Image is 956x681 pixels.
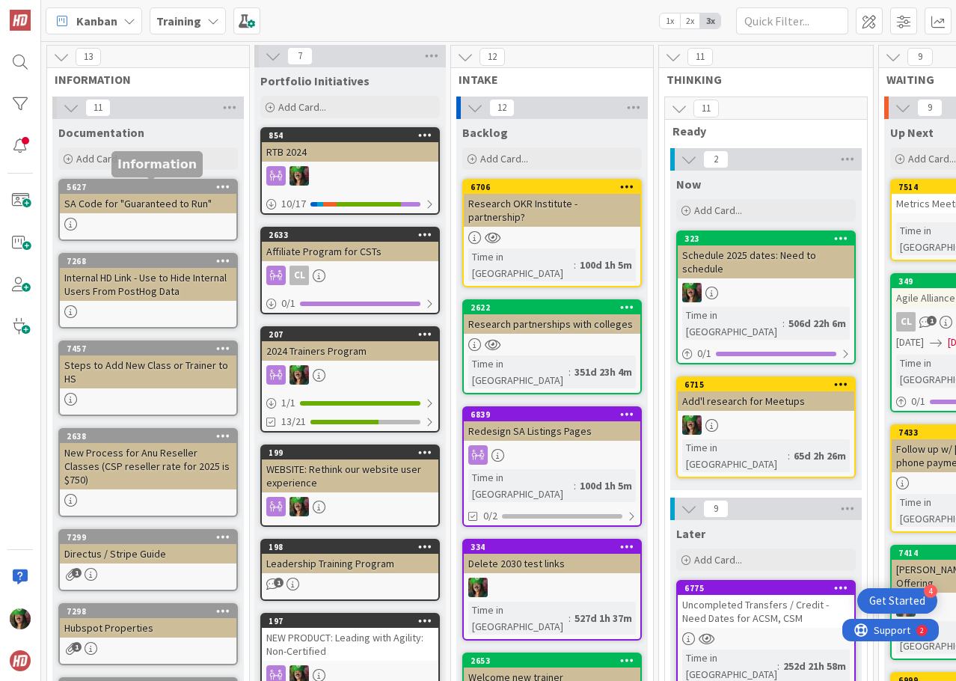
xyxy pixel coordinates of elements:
div: 207 [269,329,438,340]
img: SL [10,608,31,629]
div: 5627 [60,180,236,194]
div: WEBSITE: Rethink our website user experience [262,459,438,492]
div: 7298Hubspot Properties [60,605,236,638]
span: : [788,448,790,464]
div: CL [896,312,916,332]
img: SL [289,365,309,385]
img: SL [468,578,488,597]
div: 2653 [471,656,640,666]
span: 0/2 [483,508,497,524]
div: 527d 1h 37m [571,610,636,626]
div: 2633 [262,228,438,242]
span: Add Card... [278,100,326,114]
span: Up Next [890,125,934,140]
div: 2638 [60,430,236,443]
div: Research partnerships with colleges [464,314,640,334]
div: 351d 23h 4m [571,364,636,380]
div: 100d 1h 5m [576,477,636,494]
div: Schedule 2025 dates: Need to schedule [678,245,854,278]
div: 6706 [464,180,640,194]
div: 2633Affiliate Program for CSTs [262,228,438,261]
div: 7457 [60,342,236,355]
div: 198 [262,540,438,554]
div: 100d 1h 5m [576,257,636,273]
div: 207 [262,328,438,341]
div: 6715Add'l research for Meetups [678,378,854,411]
div: 334Delete 2030 test links [464,540,640,573]
div: 7299 [67,532,236,543]
div: New Process for Anu Reseller Classes (CSP reseller rate for 2025 is $750) [60,443,236,489]
span: 10 / 17 [281,196,306,212]
div: 10/17 [262,195,438,213]
img: SL [289,497,309,516]
span: Later [676,526,705,541]
div: 1/1 [262,394,438,412]
div: 6706 [471,182,640,192]
span: 1 [72,642,82,652]
div: 2638New Process for Anu Reseller Classes (CSP reseller rate for 2025 is $750) [60,430,236,489]
div: Leadership Training Program [262,554,438,573]
span: 0 / 1 [697,346,711,361]
h5: Information [117,157,197,171]
div: 5627SA Code for "Guaranteed to Run" [60,180,236,213]
span: Add Card... [76,152,124,165]
div: 199 [269,448,438,458]
div: 2622Research partnerships with colleges [464,301,640,334]
div: SL [262,166,438,186]
span: 2 [703,150,729,168]
span: : [782,315,785,332]
div: 7299Directus / Stripe Guide [60,531,236,564]
div: 252d 21h 58m [779,658,850,674]
img: avatar [10,650,31,671]
div: 4 [924,584,937,598]
div: Affiliate Program for CSTs [262,242,438,261]
span: 11 [693,100,719,117]
span: 13 [76,48,101,66]
span: Now [676,177,701,192]
div: SL [678,283,854,302]
div: 6706Research OKR Institute - partnership? [464,180,640,227]
div: NEW PRODUCT: Leading with Agility: Non-Certified [262,628,438,661]
div: Steps to Add New Class or Trainer to HS [60,355,236,388]
span: 0 / 1 [281,296,295,311]
div: 2622 [471,302,640,313]
span: 9 [703,500,729,518]
div: 2072024 Trainers Program [262,328,438,361]
div: 854 [269,130,438,141]
div: Add'l research for Meetups [678,391,854,411]
span: 11 [85,99,111,117]
input: Quick Filter... [736,7,848,34]
div: 854RTB 2024 [262,129,438,162]
span: : [574,257,576,273]
div: Open Get Started checklist, remaining modules: 4 [857,588,937,614]
span: Add Card... [908,152,956,165]
div: 6715 [684,379,854,390]
div: Internal HD Link - Use to Hide Internal Users From PostHog Data [60,268,236,301]
img: SL [289,166,309,186]
div: 7268 [60,254,236,268]
div: SL [678,415,854,435]
div: 7298 [60,605,236,618]
span: 1 [274,578,284,587]
span: : [569,610,571,626]
b: Training [156,13,201,28]
div: 2 [78,6,82,18]
div: 7268 [67,256,236,266]
div: SL [262,365,438,385]
span: 1 / 1 [281,395,295,411]
div: 6839Redesign SA Listings Pages [464,408,640,441]
div: 197NEW PRODUCT: Leading with Agility: Non-Certified [262,614,438,661]
span: INFORMATION [55,72,230,87]
span: 1 [927,316,937,326]
div: 6775 [684,583,854,593]
span: Backlog [462,125,508,140]
span: Add Card... [480,152,528,165]
div: 6775 [678,581,854,595]
span: 7 [287,47,313,65]
span: 11 [687,48,713,66]
span: : [569,364,571,380]
div: SL [262,497,438,516]
div: 198Leadership Training Program [262,540,438,573]
span: 13/21 [281,414,306,430]
div: 6715 [678,378,854,391]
